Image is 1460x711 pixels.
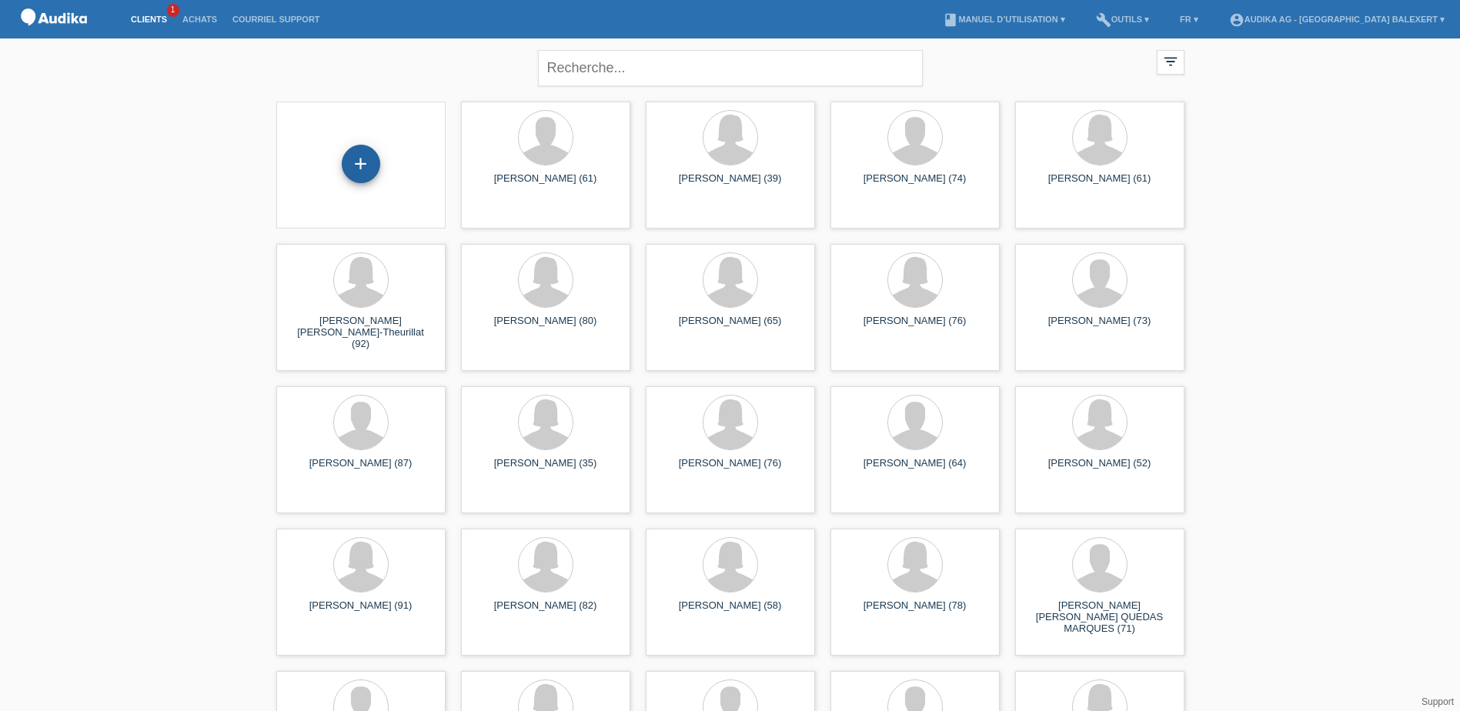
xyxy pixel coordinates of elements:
[843,599,987,624] div: [PERSON_NAME] (78)
[473,599,618,624] div: [PERSON_NAME] (82)
[658,599,803,624] div: [PERSON_NAME] (58)
[1027,599,1172,627] div: [PERSON_NAME] [PERSON_NAME] QUEDAS MARQUES (71)
[1172,15,1206,24] a: FR ▾
[1221,15,1452,24] a: account_circleAudika AG - [GEOGRAPHIC_DATA] Balexert ▾
[123,15,175,24] a: Clients
[1027,457,1172,482] div: [PERSON_NAME] (52)
[843,315,987,339] div: [PERSON_NAME] (76)
[473,457,618,482] div: [PERSON_NAME] (35)
[1229,12,1245,28] i: account_circle
[1088,15,1157,24] a: buildOutils ▾
[658,172,803,197] div: [PERSON_NAME] (39)
[225,15,327,24] a: Courriel Support
[15,30,92,42] a: POS — MF Group
[843,457,987,482] div: [PERSON_NAME] (64)
[843,172,987,197] div: [PERSON_NAME] (74)
[943,12,958,28] i: book
[289,315,433,342] div: [PERSON_NAME] [PERSON_NAME]-Theurillat (92)
[658,315,803,339] div: [PERSON_NAME] (65)
[1162,53,1179,70] i: filter_list
[1096,12,1111,28] i: build
[289,599,433,624] div: [PERSON_NAME] (91)
[1027,315,1172,339] div: [PERSON_NAME] (73)
[1027,172,1172,197] div: [PERSON_NAME] (61)
[342,151,379,177] div: Enregistrer le client
[473,315,618,339] div: [PERSON_NAME] (80)
[538,50,923,86] input: Recherche...
[1422,696,1454,707] a: Support
[167,4,179,17] span: 1
[175,15,225,24] a: Achats
[473,172,618,197] div: [PERSON_NAME] (61)
[935,15,1072,24] a: bookManuel d’utilisation ▾
[289,457,433,482] div: [PERSON_NAME] (87)
[658,457,803,482] div: [PERSON_NAME] (76)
